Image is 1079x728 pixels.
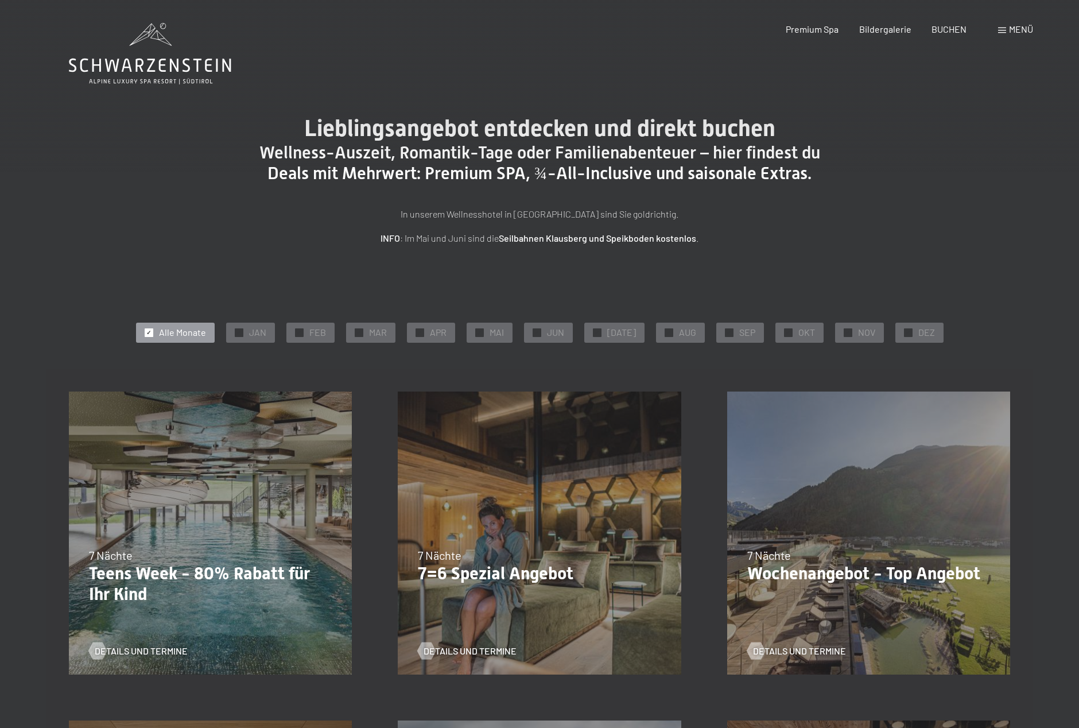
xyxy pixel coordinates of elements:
[89,548,133,562] span: 7 Nächte
[236,328,241,336] span: ✓
[679,326,696,339] span: AUG
[430,326,447,339] span: APR
[381,233,400,243] strong: INFO
[607,326,636,339] span: [DATE]
[931,24,967,34] a: BUCHEN
[1009,24,1033,34] span: Menü
[727,328,731,336] span: ✓
[89,563,332,605] p: Teens Week - 80% Rabatt für Ihr Kind
[418,548,461,562] span: 7 Nächte
[499,233,696,243] strong: Seilbahnen Klausberg und Speikboden kostenlos
[747,563,990,584] p: Wochenangebot - Top Angebot
[146,328,151,336] span: ✓
[753,645,846,657] span: Details und Termine
[369,326,387,339] span: MAR
[95,645,188,657] span: Details und Termine
[253,207,826,222] p: In unserem Wellnesshotel in [GEOGRAPHIC_DATA] sind Sie goldrichtig.
[859,24,911,34] a: Bildergalerie
[798,326,815,339] span: OKT
[595,328,599,336] span: ✓
[906,328,910,336] span: ✓
[858,326,875,339] span: NOV
[747,645,846,657] a: Details und Termine
[786,328,790,336] span: ✓
[417,328,422,336] span: ✓
[477,328,482,336] span: ✓
[786,24,839,34] a: Premium Spa
[253,231,826,246] p: : Im Mai und Juni sind die .
[309,326,326,339] span: FEB
[424,645,517,657] span: Details und Termine
[845,328,850,336] span: ✓
[159,326,206,339] span: Alle Monate
[356,328,361,336] span: ✓
[297,328,301,336] span: ✓
[259,142,820,183] span: Wellness-Auszeit, Romantik-Tage oder Familienabenteuer – hier findest du Deals mit Mehrwert: Prem...
[747,548,791,562] span: 7 Nächte
[918,326,935,339] span: DEZ
[249,326,266,339] span: JAN
[490,326,504,339] span: MAI
[666,328,671,336] span: ✓
[534,328,539,336] span: ✓
[304,115,775,142] span: Lieblingsangebot entdecken und direkt buchen
[418,563,661,584] p: 7=6 Spezial Angebot
[418,645,517,657] a: Details und Termine
[739,326,755,339] span: SEP
[547,326,564,339] span: JUN
[89,645,188,657] a: Details und Termine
